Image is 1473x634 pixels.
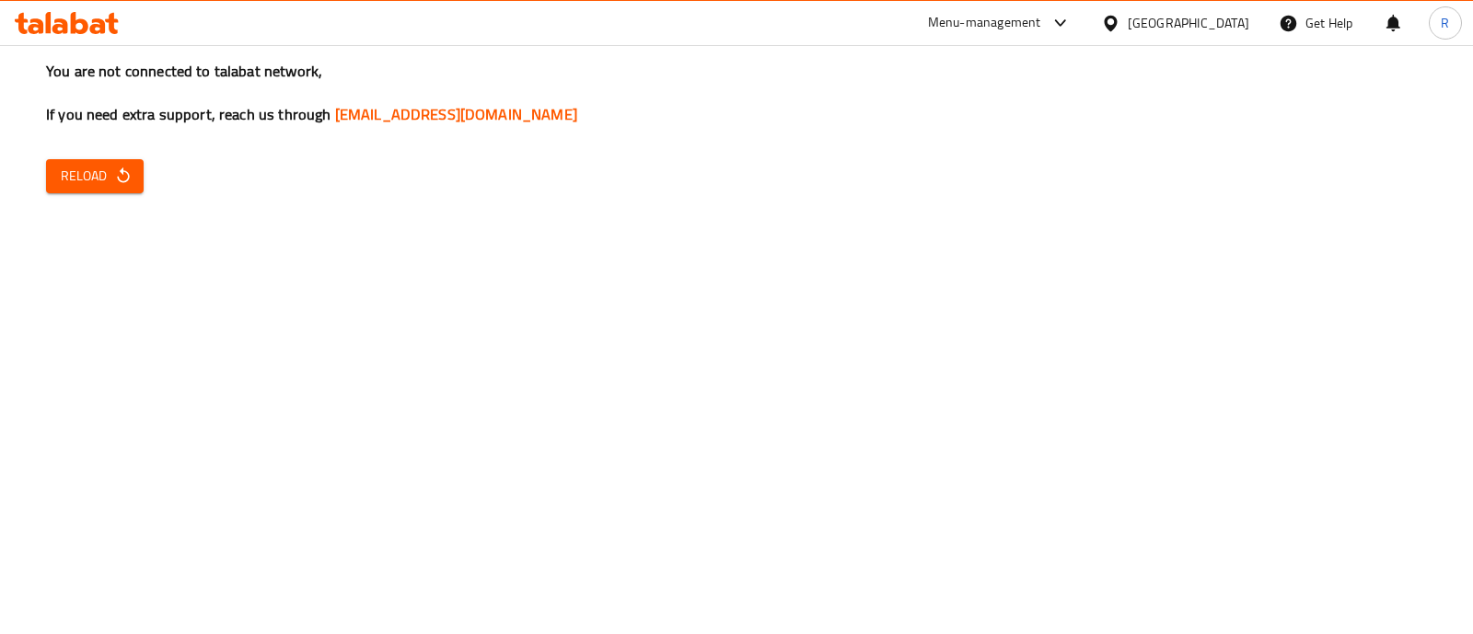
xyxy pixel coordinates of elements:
[46,159,144,193] button: Reload
[1441,13,1449,33] span: R
[335,100,577,128] a: [EMAIL_ADDRESS][DOMAIN_NAME]
[1128,13,1249,33] div: [GEOGRAPHIC_DATA]
[46,61,1427,125] h3: You are not connected to talabat network, If you need extra support, reach us through
[928,12,1041,34] div: Menu-management
[61,165,129,188] span: Reload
